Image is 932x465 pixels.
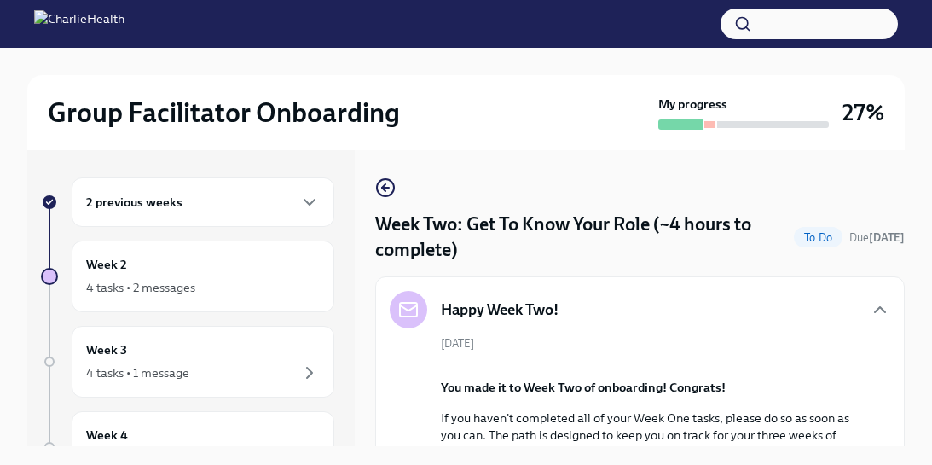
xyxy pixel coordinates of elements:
h6: Week 2 [86,255,127,274]
p: If you haven't completed all of your Week One tasks, please do so as soon as you can. The path is... [441,410,863,461]
h6: Week 4 [86,426,128,445]
h5: Happy Week Two! [441,299,559,320]
div: 4 tasks • 1 message [86,364,189,381]
a: Week 34 tasks • 1 message [41,326,334,398]
strong: You made it to Week Two of onboarding! Congrats! [441,380,726,395]
h4: Week Two: Get To Know Your Role (~4 hours to complete) [375,212,787,263]
span: [DATE] [441,335,474,352]
h6: Week 3 [86,340,127,359]
strong: [DATE] [869,231,905,244]
div: 4 tasks • 2 messages [86,279,195,296]
div: 2 previous weeks [72,177,334,227]
strong: My progress [658,96,727,113]
span: September 22nd, 2025 10:00 [849,230,905,246]
h2: Group Facilitator Onboarding [48,96,400,130]
img: CharlieHealth [34,10,124,38]
h3: 27% [842,97,884,128]
span: Due [849,231,905,244]
h6: 2 previous weeks [86,193,182,212]
span: To Do [794,231,842,244]
a: Week 24 tasks • 2 messages [41,241,334,312]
